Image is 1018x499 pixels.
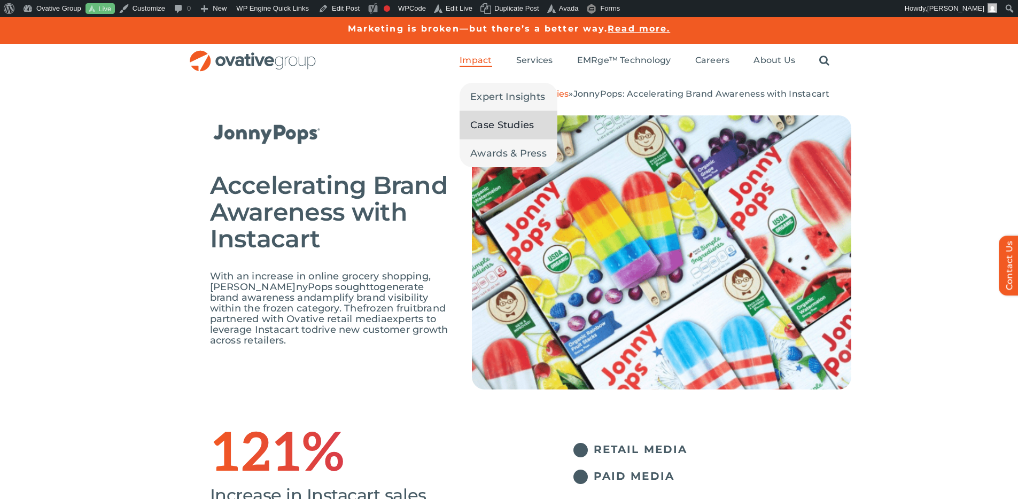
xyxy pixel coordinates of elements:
span: to [370,281,379,293]
img: JP [210,115,333,151]
a: Impact [460,55,492,67]
span: Awards & Press [470,146,547,161]
span: drive new customer growth across retailers. [210,324,448,346]
span: About Us [753,55,795,66]
a: OG_Full_horizontal_RGB [189,49,317,59]
a: Careers [695,55,730,67]
img: Untitled-design-21.png [472,115,851,389]
span: Impact [460,55,492,66]
a: Expert Insights [460,83,557,111]
span: . The [339,302,363,314]
span: Case Studies [470,118,534,132]
a: Read more. [608,24,670,34]
span: JonnyPops: Accelerating Brand Awareness with Instacart [573,89,830,99]
span: With an increase in online grocery shopping, [210,270,431,282]
span: experts t [387,313,430,325]
span: amplify brand visibility within the frozen category [210,292,428,314]
a: Case Studies [460,111,557,139]
a: Services [516,55,553,67]
span: Expert Insights [470,89,545,104]
h5: RETAIL MEDIA [594,443,851,456]
nav: Menu [460,44,829,78]
a: Marketing is broken—but there’s a better way. [348,24,608,34]
a: Search [819,55,829,67]
a: EMRge™ Technology [577,55,671,67]
a: Awards & Press [460,139,557,167]
span: EMRge™ Technology [577,55,671,66]
span: nyPops [296,281,332,293]
span: brand partnered with Ovative retail media [210,302,446,325]
span: Careers [695,55,730,66]
span: Accelerating Brand Awareness with Instacart [210,170,448,254]
div: Focus keyphrase not set [384,5,390,12]
span: sought [335,281,369,293]
span: [PERSON_NAME] [927,4,984,12]
a: Live [86,3,115,14]
span: » » [480,89,829,99]
a: About Us [753,55,795,67]
h1: 121% [210,438,531,472]
span: generate brand awareness and [210,281,424,303]
span: [PERSON_NAME] [210,281,296,293]
span: frozen fruit [363,302,417,314]
span: Services [516,55,553,66]
span: o leverage Instacart to [210,313,437,336]
h5: PAID MEDIA [594,470,851,482]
